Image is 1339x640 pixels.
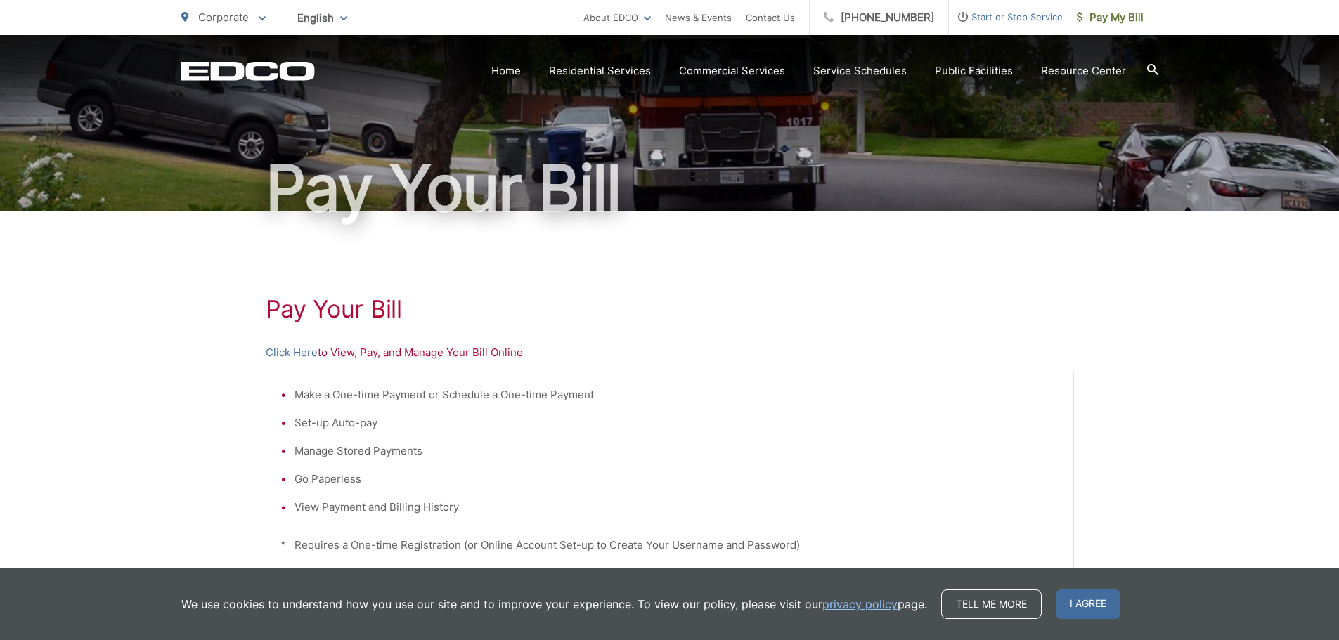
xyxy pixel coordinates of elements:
li: Make a One-time Payment or Schedule a One-time Payment [295,386,1059,403]
span: I agree [1056,589,1120,619]
a: Service Schedules [813,63,907,79]
a: Click Here [266,344,318,361]
h1: Pay Your Bill [181,153,1158,223]
h1: Pay Your Bill [266,295,1074,323]
span: English [287,6,358,30]
a: News & Events [665,9,732,26]
p: to View, Pay, and Manage Your Bill Online [266,344,1074,361]
li: View Payment and Billing History [295,499,1059,516]
a: About EDCO [583,9,651,26]
p: * Requires a One-time Registration (or Online Account Set-up to Create Your Username and Password) [280,537,1059,554]
a: Contact Us [746,9,795,26]
a: privacy policy [822,596,898,613]
span: Pay My Bill [1077,9,1144,26]
a: EDCD logo. Return to the homepage. [181,61,315,81]
a: Resource Center [1041,63,1126,79]
a: Public Facilities [935,63,1013,79]
span: Corporate [198,11,249,24]
li: Set-up Auto-pay [295,414,1059,431]
p: We use cookies to understand how you use our site and to improve your experience. To view our pol... [181,596,927,613]
a: Residential Services [549,63,651,79]
li: Manage Stored Payments [295,443,1059,459]
li: Go Paperless [295,471,1059,488]
a: Commercial Services [679,63,785,79]
a: Home [491,63,521,79]
a: Tell me more [941,589,1042,619]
